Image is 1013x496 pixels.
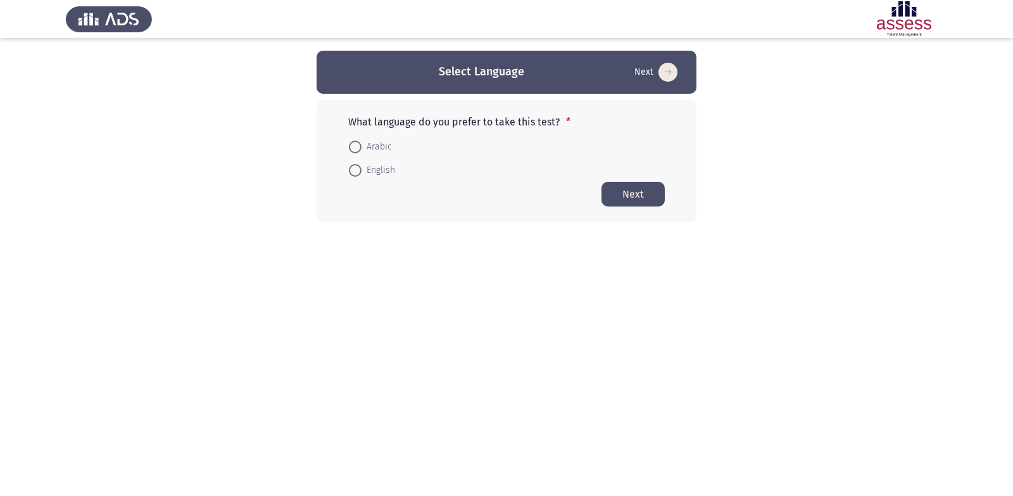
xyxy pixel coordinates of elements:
button: Start assessment [601,182,665,207]
span: English [362,163,395,178]
img: Assess Talent Management logo [66,1,152,37]
img: Assessment logo of ASSESS Focus 4 Module Assessment (EN/AR) (Basic - IB) [861,1,947,37]
span: Arabic [362,139,392,155]
h3: Select Language [439,64,524,80]
button: Start assessment [631,62,681,82]
p: What language do you prefer to take this test? [348,116,665,128]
